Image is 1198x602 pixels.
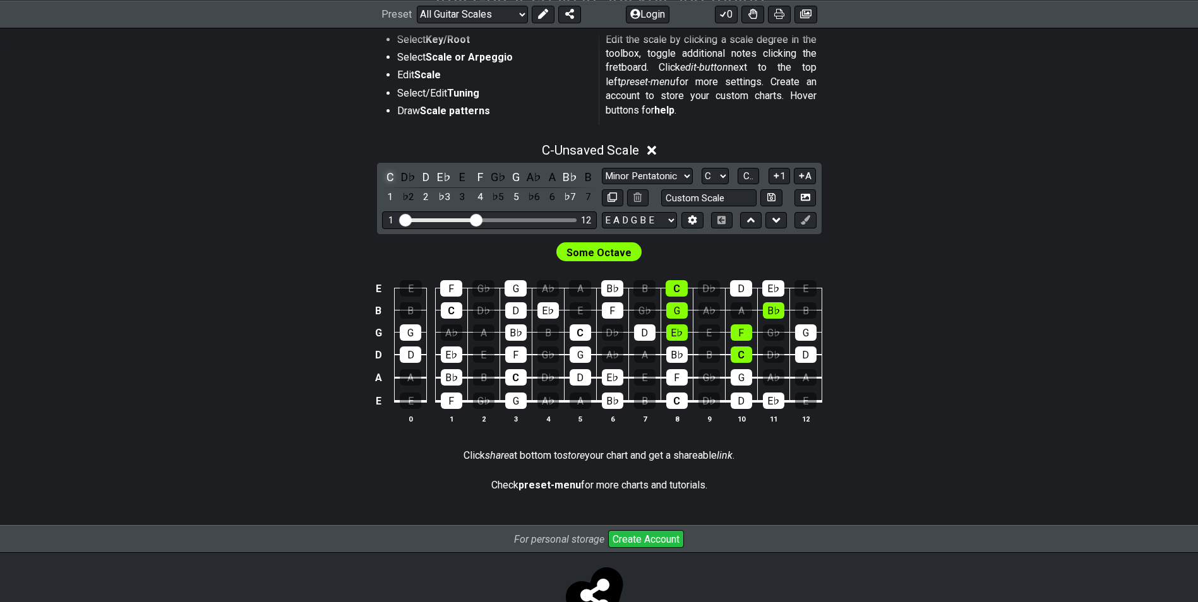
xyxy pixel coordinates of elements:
[738,168,759,185] button: C..
[371,366,386,389] td: A
[400,369,421,386] div: A
[505,392,527,409] div: G
[731,369,752,386] div: G
[485,449,509,461] em: share
[601,280,623,297] div: B♭
[711,212,733,229] button: Toggle horizontal chord view
[795,369,817,386] div: A
[473,302,494,319] div: D♭
[508,189,524,206] div: toggle scale degree
[741,5,764,23] button: Toggle Dexterity for all fretkits
[628,412,661,425] th: 7
[654,104,674,116] strong: help
[602,212,677,229] select: Tuning
[698,369,720,386] div: G♭
[698,392,720,409] div: D♭
[500,412,532,425] th: 3
[426,33,470,45] strong: Key/Root
[371,344,386,367] td: D
[760,189,782,206] button: Store user defined scale
[400,302,421,319] div: B
[436,168,452,186] div: toggle pitch class
[491,478,707,492] p: Check for more charts and tutorials.
[731,324,752,341] div: F
[698,280,720,297] div: D♭
[795,392,817,409] div: E
[371,300,386,322] td: B
[537,346,559,363] div: G♭
[441,324,462,341] div: A♭
[400,280,422,297] div: E
[666,369,688,386] div: F
[414,69,441,81] strong: Scale
[542,143,639,158] span: C - Unsaved Scale
[371,278,386,300] td: E
[397,104,590,122] li: Draw
[763,369,784,386] div: A♭
[400,168,416,186] div: toggle pitch class
[602,392,623,409] div: B♭
[472,189,488,206] div: toggle scale degree
[473,392,494,409] div: G♭
[400,346,421,363] div: D
[634,392,656,409] div: B
[602,324,623,341] div: D♭
[580,168,596,186] div: toggle pitch class
[537,392,559,409] div: A♭
[795,346,817,363] div: D
[698,346,720,363] div: B
[564,412,596,425] th: 5
[454,189,470,206] div: toggle scale degree
[570,324,591,341] div: C
[626,5,669,23] button: Login
[505,324,527,341] div: B♭
[526,168,542,186] div: toggle pitch class
[596,412,628,425] th: 6
[505,280,527,297] div: G
[580,189,596,206] div: toggle scale degree
[602,168,693,185] select: Scale
[666,324,688,341] div: E♭
[715,5,738,23] button: 0
[768,5,791,23] button: Print
[763,302,784,319] div: B♭
[562,189,578,206] div: toggle scale degree
[472,280,494,297] div: G♭
[562,168,578,186] div: toggle pitch class
[537,324,559,341] div: B
[381,8,412,20] span: Preset
[725,412,757,425] th: 10
[435,412,467,425] th: 1
[762,280,784,297] div: E♭
[537,302,559,319] div: E♭
[717,449,733,461] em: link
[558,5,581,23] button: Share Preset
[537,280,559,297] div: A♭
[400,392,421,409] div: E
[400,324,421,341] div: G
[441,302,462,319] div: C
[693,412,725,425] th: 9
[763,346,784,363] div: D♭
[681,212,703,229] button: Edit Tuning
[794,189,816,206] button: Create Image
[371,389,386,413] td: E
[666,392,688,409] div: C
[544,168,560,186] div: toggle pitch class
[473,324,494,341] div: A
[606,33,817,117] p: Edit the scale by clicking a scale degree in the toolbox, toggle additional notes clicking the fr...
[634,369,656,386] div: E
[397,86,590,104] li: Select/Edit
[634,324,656,341] div: D
[418,189,434,206] div: toggle scale degree
[570,369,591,386] div: D
[505,302,527,319] div: D
[395,412,427,425] th: 0
[661,412,693,425] th: 8
[731,392,752,409] div: D
[490,189,506,206] div: toggle scale degree
[743,170,753,182] span: C..
[608,530,684,548] button: Create Account
[490,168,506,186] div: toggle pitch class
[440,280,462,297] div: F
